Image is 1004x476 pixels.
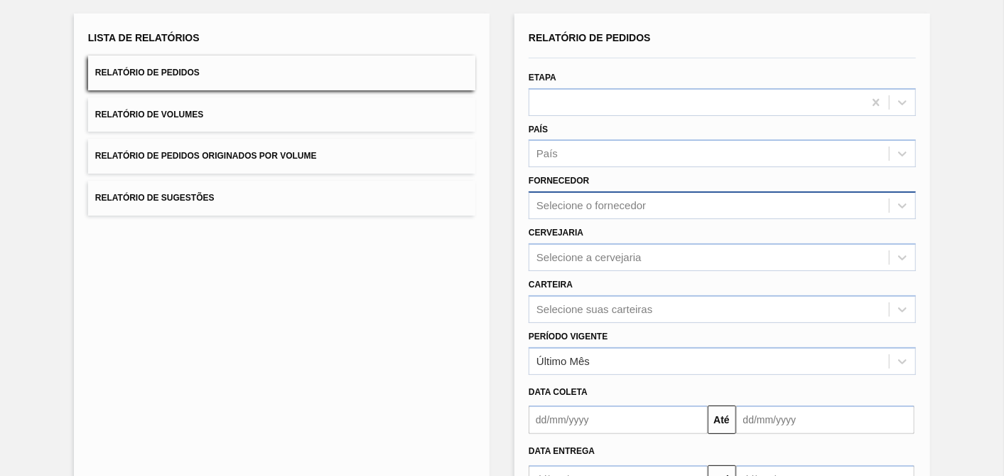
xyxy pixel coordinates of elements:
button: Relatório de Volumes [88,97,475,132]
span: Relatório de Sugestões [95,193,215,203]
button: Até [708,406,736,434]
span: Data entrega [529,446,595,456]
div: País [536,148,558,160]
label: Período Vigente [529,332,608,342]
div: Selecione suas carteiras [536,303,652,315]
button: Relatório de Sugestões [88,181,475,216]
label: Carteira [529,280,573,290]
input: dd/mm/yyyy [736,406,915,434]
span: Relatório de Volumes [95,110,203,120]
input: dd/mm/yyyy [529,406,708,434]
span: Relatório de Pedidos [95,68,200,78]
button: Relatório de Pedidos [88,55,475,90]
label: Cervejaria [529,228,583,238]
span: Data coleta [529,387,588,397]
div: Último Mês [536,355,590,367]
div: Selecione o fornecedor [536,200,646,212]
span: Lista de Relatórios [88,32,200,43]
label: País [529,125,548,134]
div: Selecione a cervejaria [536,251,642,263]
button: Relatório de Pedidos Originados por Volume [88,139,475,174]
span: Relatório de Pedidos Originados por Volume [95,151,317,161]
label: Etapa [529,73,556,83]
label: Fornecedor [529,176,589,186]
span: Relatório de Pedidos [529,32,651,43]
